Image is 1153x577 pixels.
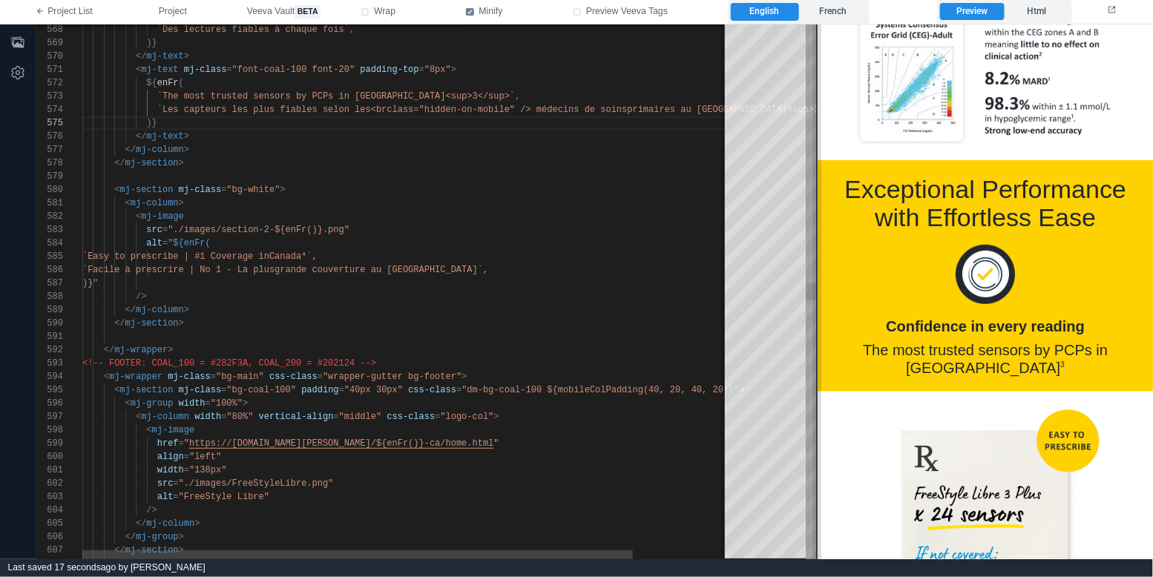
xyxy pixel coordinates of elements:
[114,185,119,195] span: <
[146,238,162,248] span: alt
[36,464,63,477] div: 601
[125,198,131,208] span: <
[146,131,183,142] span: mj-text
[179,318,184,329] span: >
[441,412,494,422] span: "logo-col"
[146,78,157,88] span: ${
[424,65,451,75] span: "8px"
[247,5,321,19] span: Veeva Vault
[216,372,264,382] span: "bg-main"
[586,5,668,19] span: Preview Veeva Tags
[36,530,63,544] div: 606
[173,478,178,489] span: =
[157,24,349,35] span: `Des lectures fiables à chaque fois`
[93,278,98,288] span: "
[136,291,146,302] span: />
[456,385,461,395] span: =
[374,5,395,19] span: Wrap
[184,305,189,315] span: >
[125,532,136,542] span: </
[221,412,226,422] span: =
[419,65,424,75] span: =
[82,358,328,369] span: <!-- FOOTER: COAL_100 = #282F3A, COAL_200 = #2
[211,398,243,409] span: "100%"
[226,412,253,422] span: "80%"
[168,345,173,355] span: >
[36,36,63,50] div: 569
[259,412,334,422] span: vertical-align
[157,452,184,462] span: align
[36,183,63,197] div: 580
[515,91,520,102] span: ,
[179,78,184,88] span: (
[184,51,189,62] span: >
[361,65,419,75] span: padding-top
[152,425,195,435] span: mj-image
[36,223,63,237] div: 583
[36,50,63,63] div: 570
[275,265,488,275] span: grande couverture au [GEOGRAPHIC_DATA]`,
[243,398,248,409] span: >
[141,412,189,422] span: mj-column
[125,305,136,315] span: </
[82,265,275,275] span: `Facile à prescrire | No 1 - La plus
[146,38,157,48] span: )}
[494,438,499,449] span: "
[461,372,467,382] span: >
[36,504,63,517] div: 604
[146,51,183,62] span: mj-text
[36,263,63,277] div: 586
[119,185,173,195] span: mj-section
[104,345,114,355] span: </
[125,318,179,329] span: mj-section
[36,343,63,357] div: 592
[82,278,93,288] span: )}
[36,277,63,290] div: 587
[36,143,63,156] div: 577
[157,78,179,88] span: enFr
[109,372,162,382] span: mj-wrapper
[731,3,798,21] label: English
[179,438,184,449] span: =
[136,412,141,422] span: <
[344,385,403,395] span: "40px 30px"
[136,51,146,62] span: </
[157,91,483,102] span: `The most trusted sensors by PCPs in [GEOGRAPHIC_DATA]<sup>3<
[168,238,211,248] span: "${enFr(
[15,293,321,311] div: Confidence in every reading
[125,398,131,409] span: <
[36,210,63,223] div: 582
[36,250,63,263] div: 585
[36,303,63,317] div: 589
[125,545,179,555] span: mj-section
[141,65,178,75] span: mj-text
[36,23,63,36] div: 568
[114,345,168,355] span: mj-wrapper
[157,438,179,449] span: href
[168,372,211,382] span: mj-class
[628,105,858,115] span: primaires au [GEOGRAPHIC_DATA]<sup>3</sup>`
[461,385,729,395] span: "dm-bg-coal-100 ${mobileColPadding(40, 20, 40, 20)
[194,412,221,422] span: width
[189,465,226,475] span: "138px"
[36,437,63,450] div: 599
[157,478,174,489] span: src
[226,65,231,75] span: =
[36,90,63,103] div: 573
[136,305,184,315] span: mj-column
[36,76,63,90] div: 572
[211,372,216,382] span: =
[168,225,349,235] span: "./images/section-2-${enFr()}.png"
[36,383,63,397] div: 595
[136,211,141,222] span: <
[119,385,173,395] span: mj-section
[114,545,125,555] span: </
[179,198,184,208] span: >
[36,63,63,76] div: 571
[173,492,178,502] span: =
[179,492,269,502] span: "FreeStyle Libre"
[184,145,189,155] span: >
[136,518,146,529] span: </
[184,438,189,449] span: "
[36,156,63,170] div: 578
